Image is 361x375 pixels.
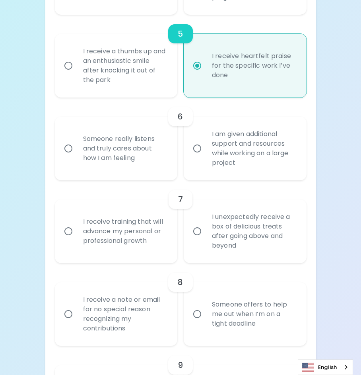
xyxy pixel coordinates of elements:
[55,263,307,346] div: choice-group-check
[206,203,302,260] div: I unexpectedly receive a box of delicious treats after going above and beyond
[77,37,173,94] div: I receive a thumbs up and an enthusiastic smile after knocking it out of the park
[77,285,173,343] div: I receive a note or email for no special reason recognizing my contributions
[77,207,173,255] div: I receive training that will advance my personal or professional growth
[55,15,307,98] div: choice-group-check
[298,359,353,375] aside: Language selected: English
[298,360,353,375] a: English
[55,98,307,180] div: choice-group-check
[178,110,183,123] h6: 6
[55,180,307,263] div: choice-group-check
[77,125,173,172] div: Someone really listens and truly cares about how I am feeling
[178,193,183,206] h6: 7
[178,27,183,40] h6: 5
[178,359,183,371] h6: 9
[298,359,353,375] div: Language
[206,290,302,338] div: Someone offers to help me out when I’m on a tight deadline
[206,42,302,90] div: I receive heartfelt praise for the specific work I’ve done
[206,120,302,177] div: I am given additional support and resources while working on a large project
[178,276,183,289] h6: 8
